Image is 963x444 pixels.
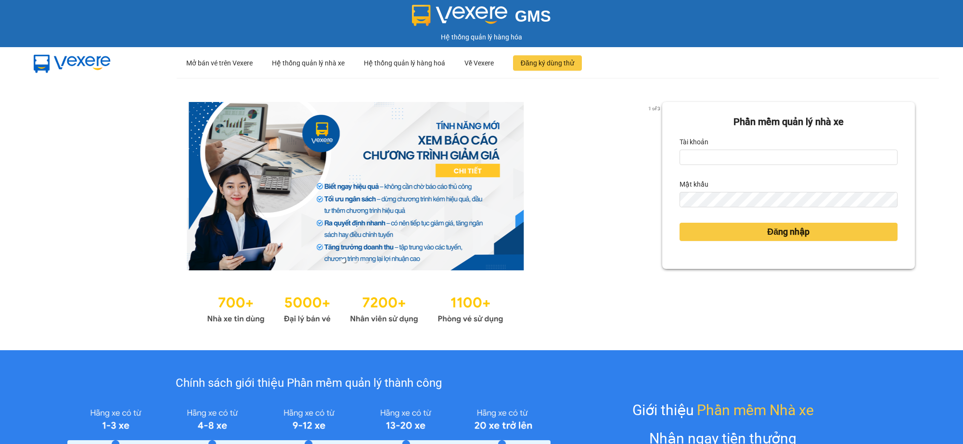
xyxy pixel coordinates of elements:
[680,223,898,241] button: Đăng nhập
[464,48,494,78] div: Về Vexere
[680,192,898,207] input: Mật khẩu
[680,150,898,165] input: Tài khoản
[645,102,662,114] p: 1 of 3
[2,32,961,42] div: Hệ thống quản lý hàng hóa
[521,58,574,68] span: Đăng ký dùng thử
[513,55,582,71] button: Đăng ký dùng thử
[342,259,346,263] li: slide item 1
[680,134,708,150] label: Tài khoản
[67,374,551,393] div: Chính sách giới thiệu Phần mềm quản lý thành công
[48,102,62,270] button: previous slide / item
[515,7,551,25] span: GMS
[186,48,253,78] div: Mở bán vé trên Vexere
[412,5,507,26] img: logo 2
[272,48,345,78] div: Hệ thống quản lý nhà xe
[412,14,551,22] a: GMS
[697,399,814,421] span: Phần mềm Nhà xe
[767,225,809,239] span: Đăng nhập
[353,259,357,263] li: slide item 2
[680,177,708,192] label: Mật khẩu
[649,102,662,270] button: next slide / item
[680,114,898,129] div: Phần mềm quản lý nhà xe
[365,259,369,263] li: slide item 3
[632,399,814,421] div: Giới thiệu
[207,290,503,326] img: Statistics.png
[364,48,445,78] div: Hệ thống quản lý hàng hoá
[24,47,120,79] img: mbUUG5Q.png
